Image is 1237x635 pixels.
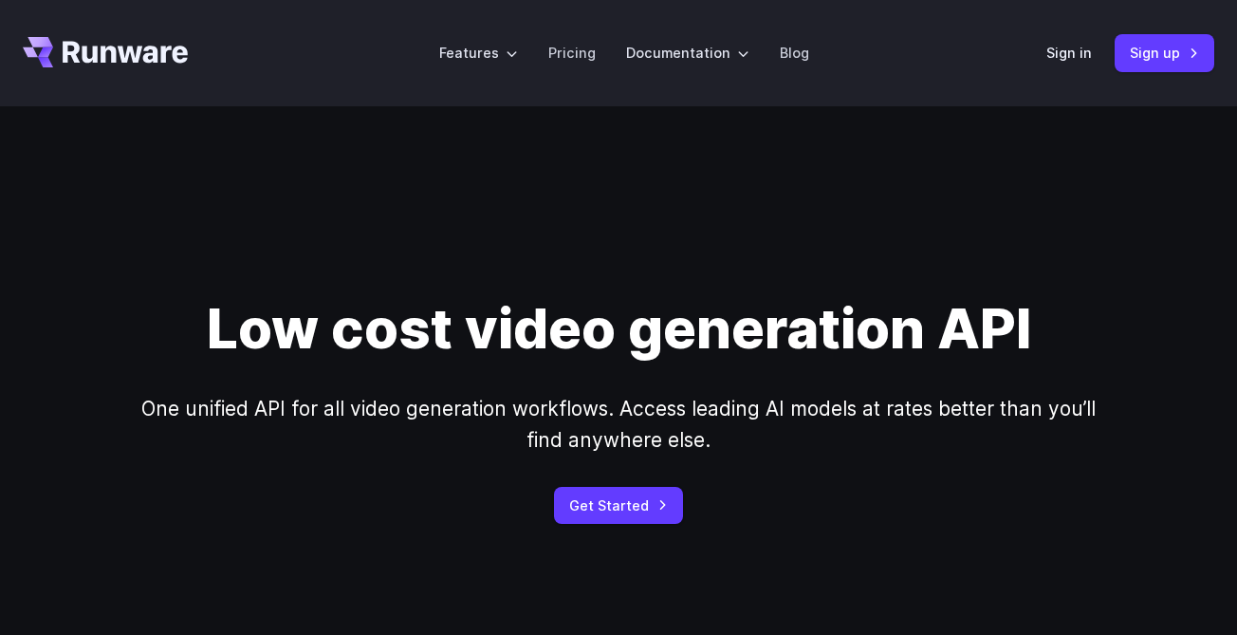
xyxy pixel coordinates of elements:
p: One unified API for all video generation workflows. Access leading AI models at rates better than... [123,393,1113,457]
a: Sign in [1046,42,1092,64]
a: Get Started [554,487,683,524]
label: Documentation [626,42,749,64]
a: Blog [780,42,809,64]
a: Sign up [1115,34,1214,71]
label: Features [439,42,518,64]
a: Go to / [23,37,188,67]
a: Pricing [548,42,596,64]
h1: Low cost video generation API [207,296,1031,363]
